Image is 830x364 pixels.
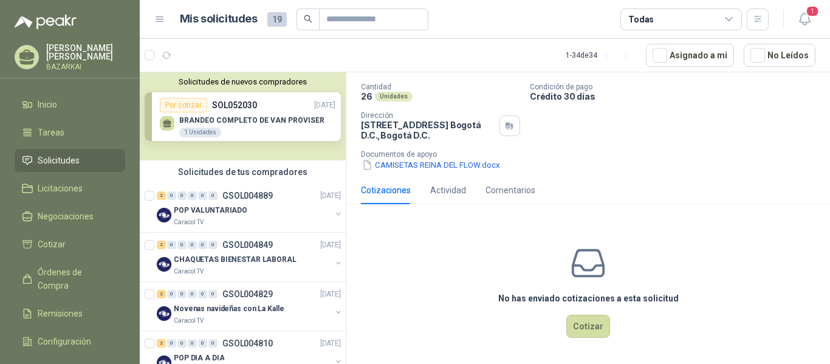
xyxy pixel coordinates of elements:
p: GSOL004849 [222,241,273,249]
span: Cotizar [38,238,66,251]
p: Novenas navideñas con La Kalle [174,303,284,315]
a: Solicitudes [15,149,125,172]
img: Company Logo [157,257,171,272]
p: [DATE] [320,289,341,300]
div: Actividad [430,184,466,197]
p: GSOL004829 [222,290,273,298]
div: 0 [198,290,207,298]
p: [STREET_ADDRESS] Bogotá D.C. , Bogotá D.C. [361,120,495,140]
h3: No has enviado cotizaciones a esta solicitud [498,292,679,305]
p: GSOL004889 [222,191,273,200]
div: 2 [157,241,166,249]
span: Solicitudes [38,154,80,167]
p: [DATE] [320,338,341,349]
button: Asignado a mi [646,44,734,67]
div: 0 [208,339,218,348]
div: 2 [157,191,166,200]
p: Cantidad [361,83,520,91]
img: Company Logo [157,208,171,222]
p: GSOL004810 [222,339,273,348]
button: CAMISETAS REINA DEL FLOW.docx [361,159,501,171]
a: Inicio [15,93,125,116]
div: Cotizaciones [361,184,411,197]
img: Logo peakr [15,15,77,29]
a: Negociaciones [15,205,125,228]
span: Negociaciones [38,210,94,223]
span: 19 [267,12,287,27]
p: 26 [361,91,372,101]
div: 0 [198,339,207,348]
div: 1 - 34 de 34 [566,46,636,65]
a: 2 0 0 0 0 0 GSOL004889[DATE] Company LogoPOP VALUNTARIADOCaracol TV [157,188,343,227]
p: Documentos de apoyo [361,150,825,159]
div: Unidades [375,92,413,101]
p: CHAQUETAS BIENESTAR LABORAL [174,254,297,266]
div: 0 [208,191,218,200]
div: Comentarios [485,184,535,197]
div: 0 [208,290,218,298]
div: 0 [188,339,197,348]
div: 2 [157,290,166,298]
p: Caracol TV [174,316,204,326]
div: Solicitudes de nuevos compradoresPor cotizarSOL052030[DATE] BRANDEO COMPLETO DE VAN PROVISER1 Uni... [140,72,346,160]
a: Configuración [15,330,125,353]
div: 0 [167,241,176,249]
div: 0 [177,191,187,200]
p: [DATE] [320,190,341,202]
p: Condición de pago [530,83,825,91]
p: Dirección [361,111,495,120]
p: POP VALUNTARIADO [174,205,247,216]
button: Solicitudes de nuevos compradores [145,77,341,86]
div: 0 [188,191,197,200]
span: Órdenes de Compra [38,266,114,292]
div: 0 [167,339,176,348]
div: 2 [157,339,166,348]
div: Solicitudes de tus compradores [140,160,346,184]
a: Remisiones [15,302,125,325]
div: 0 [177,290,187,298]
span: Configuración [38,335,91,348]
a: Cotizar [15,233,125,256]
button: Cotizar [566,315,610,338]
a: 2 0 0 0 0 0 GSOL004849[DATE] Company LogoCHAQUETAS BIENESTAR LABORALCaracol TV [157,238,343,276]
div: 0 [208,241,218,249]
div: Todas [628,13,654,26]
span: Remisiones [38,307,83,320]
div: 0 [177,339,187,348]
div: 0 [167,191,176,200]
div: 0 [167,290,176,298]
div: 0 [177,241,187,249]
p: [PERSON_NAME] [PERSON_NAME] [46,44,125,61]
img: Company Logo [157,306,171,321]
a: Licitaciones [15,177,125,200]
div: 0 [188,290,197,298]
h1: Mis solicitudes [180,10,258,28]
button: 1 [794,9,815,30]
button: No Leídos [744,44,815,67]
p: [DATE] [320,239,341,251]
span: Inicio [38,98,57,111]
p: Crédito 30 días [530,91,825,101]
span: search [304,15,312,23]
span: Licitaciones [38,182,83,195]
a: Tareas [15,121,125,144]
span: 1 [806,5,819,17]
p: Caracol TV [174,267,204,276]
p: Caracol TV [174,218,204,227]
div: 0 [188,241,197,249]
div: 0 [198,241,207,249]
p: POP DIA A DIA [174,352,224,364]
div: 0 [198,191,207,200]
span: Tareas [38,126,64,139]
a: 2 0 0 0 0 0 GSOL004829[DATE] Company LogoNovenas navideñas con La KalleCaracol TV [157,287,343,326]
a: Órdenes de Compra [15,261,125,297]
p: BAZARKAI [46,63,125,70]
